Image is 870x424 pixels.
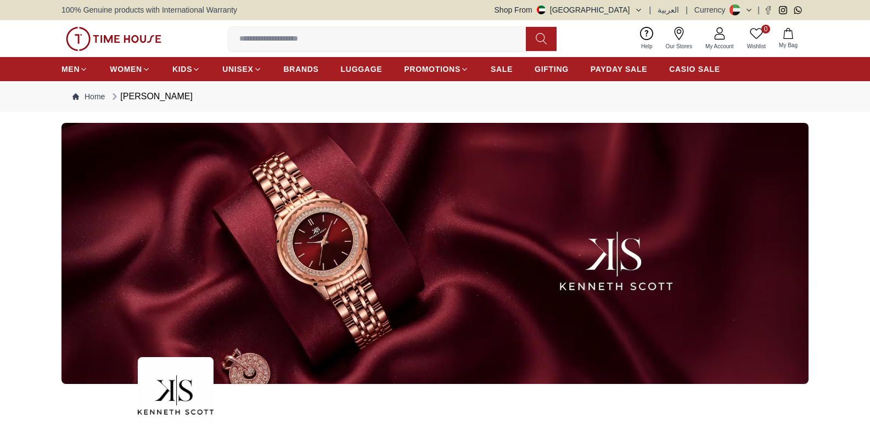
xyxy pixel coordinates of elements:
span: Wishlist [743,42,770,50]
img: United Arab Emirates [537,5,546,14]
img: ... [61,123,809,384]
div: Currency [694,4,730,15]
span: PAYDAY SALE [591,64,647,75]
span: Our Stores [661,42,697,50]
span: 100% Genuine products with International Warranty [61,4,237,15]
span: BRANDS [284,64,319,75]
a: CASIO SALE [669,59,720,79]
span: SALE [491,64,513,75]
span: My Account [701,42,738,50]
span: | [649,4,652,15]
a: BRANDS [284,59,319,79]
a: PROMOTIONS [404,59,469,79]
a: Home [72,91,105,102]
div: [PERSON_NAME] [109,90,193,103]
span: PROMOTIONS [404,64,461,75]
button: العربية [658,4,679,15]
a: LUGGAGE [341,59,383,79]
a: Help [635,25,659,53]
span: | [686,4,688,15]
span: | [757,4,760,15]
a: Instagram [779,6,787,14]
a: Whatsapp [794,6,802,14]
a: SALE [491,59,513,79]
a: GIFTING [535,59,569,79]
span: CASIO SALE [669,64,720,75]
a: KIDS [172,59,200,79]
a: UNISEX [222,59,261,79]
a: MEN [61,59,88,79]
a: Facebook [764,6,772,14]
button: My Bag [772,26,804,52]
nav: Breadcrumb [61,81,809,112]
span: LUGGAGE [341,64,383,75]
span: Help [637,42,657,50]
span: 0 [761,25,770,33]
span: WOMEN [110,64,142,75]
span: My Bag [774,41,802,49]
img: ... [66,27,161,51]
span: KIDS [172,64,192,75]
span: UNISEX [222,64,253,75]
span: MEN [61,64,80,75]
a: Our Stores [659,25,699,53]
button: Shop From[GEOGRAPHIC_DATA] [495,4,643,15]
a: WOMEN [110,59,150,79]
a: 0Wishlist [740,25,772,53]
a: PAYDAY SALE [591,59,647,79]
span: GIFTING [535,64,569,75]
